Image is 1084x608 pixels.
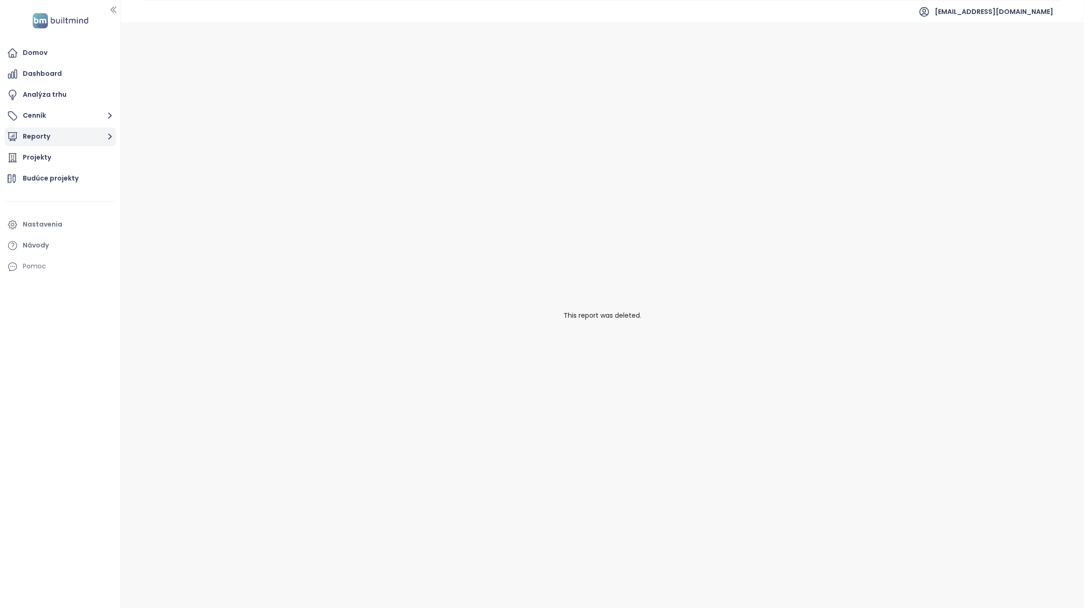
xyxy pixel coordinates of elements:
[23,47,47,59] div: Domov
[5,236,116,255] a: Návody
[5,215,116,234] a: Nastavenia
[5,169,116,188] a: Budúce projekty
[30,11,91,30] img: logo
[121,22,1084,608] div: This report was deleted.
[23,152,51,163] div: Projekty
[5,127,116,146] button: Reporty
[23,89,67,100] div: Analýza trhu
[5,148,116,167] a: Projekty
[5,86,116,104] a: Analýza trhu
[5,107,116,125] button: Cenník
[5,44,116,62] a: Domov
[23,68,62,80] div: Dashboard
[23,240,49,251] div: Návody
[935,0,1053,23] span: [EMAIL_ADDRESS][DOMAIN_NAME]
[23,173,79,184] div: Budúce projekty
[5,65,116,83] a: Dashboard
[5,257,116,276] div: Pomoc
[23,261,46,272] div: Pomoc
[23,219,62,230] div: Nastavenia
